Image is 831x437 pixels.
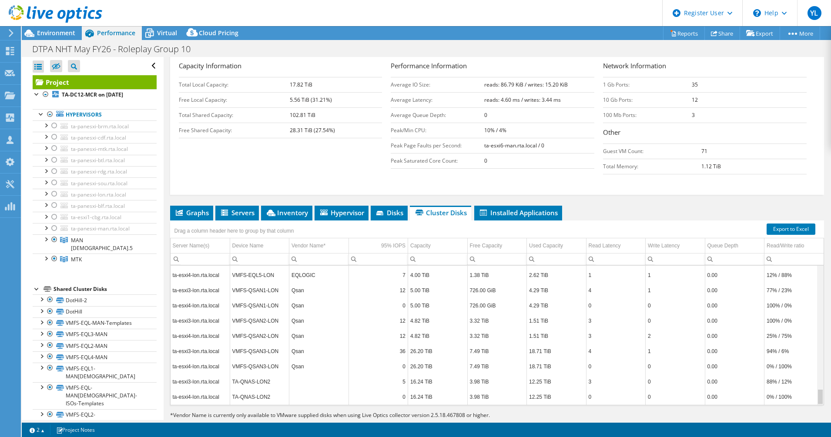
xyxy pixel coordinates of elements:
[391,153,484,168] td: Peak Saturated Core Count:
[527,298,586,313] td: Column Used Capacity, Value 4.29 TiB
[71,134,126,141] span: ta-panesxi-cdf.rta.local
[705,328,764,344] td: Column Queue Depth, Value 0.00
[467,253,527,265] td: Column Free Capacity, Filter cell
[348,298,408,313] td: Column 95% IOPS, Value 0
[171,267,230,283] td: Column Server Name(s), Value ta-esxi4-lon.rta.local
[467,328,527,344] td: Column Free Capacity, Value 3.32 TiB
[692,81,698,88] b: 35
[467,298,527,313] td: Column Free Capacity, Value 726.00 GiB
[348,238,408,254] td: 95% IOPS Column
[414,208,467,217] span: Cluster Disks
[646,359,705,374] td: Column Write Latency, Value 0
[171,238,230,254] td: Server Name(s) Column
[71,202,125,210] span: ta-panesxi-blf.rta.local
[467,389,527,404] td: Column Free Capacity, Value 3.98 TiB
[586,267,646,283] td: Column Read Latency, Value 1
[705,389,764,404] td: Column Queue Depth, Value 0.00
[527,374,586,389] td: Column Used Capacity, Value 12.25 TiB
[289,389,349,404] td: Column Vendor Name*, Value
[348,344,408,359] td: Column 95% IOPS, Value 36
[171,374,230,389] td: Column Server Name(s), Value ta-esxi3-lon.rta.local
[230,267,289,283] td: Column Device Name, Value VMFS-EQL5-LON
[179,107,290,123] td: Total Shared Capacity:
[33,409,157,428] a: VMFS-EQL2-MAN[DEMOGRAPHIC_DATA]
[171,359,230,374] td: Column Server Name(s), Value ta-esxi4-lon.rta.local
[764,238,824,254] td: Read/Write ratio Column
[33,189,157,200] a: ta-panesxi-lon.rta.local
[230,238,289,254] td: Device Name Column
[764,389,824,404] td: Column Read/Write ratio, Value 0% / 100%
[707,240,738,251] div: Queue Depth
[408,253,468,265] td: Column Capacity, Filter cell
[603,107,692,123] td: 100 Mb Ports:
[171,389,230,404] td: Column Server Name(s), Value ta-esxi4-lon.rta.local
[764,359,824,374] td: Column Read/Write ratio, Value 0% / 100%
[33,340,157,351] a: VMFS-EQL2-MAN
[780,27,820,40] a: More
[391,138,484,153] td: Peak Page Faults per Second:
[484,127,506,134] b: 10% / 4%
[705,298,764,313] td: Column Queue Depth, Value 0.00
[319,208,364,217] span: Hypervisor
[292,240,325,251] div: Vendor Name*
[33,306,157,317] a: DotHill
[484,157,487,164] b: 0
[33,200,157,211] a: ta-panesxi-blf.rta.local
[586,298,646,313] td: Column Read Latency, Value 0
[527,344,586,359] td: Column Used Capacity, Value 18.71 TiB
[467,359,527,374] td: Column Free Capacity, Value 7.49 TiB
[467,313,527,328] td: Column Free Capacity, Value 3.32 TiB
[646,267,705,283] td: Column Write Latency, Value 1
[33,89,157,100] a: TA-DC12-MCR on [DATE]
[764,313,824,328] td: Column Read/Write ratio, Value 100% / 0%
[174,208,209,217] span: Graphs
[33,109,157,120] a: Hypervisors
[646,374,705,389] td: Column Write Latency, Value 0
[171,283,230,298] td: Column Server Name(s), Value ta-esxi3-lon.rta.local
[408,359,468,374] td: Column Capacity, Value 26.20 TiB
[705,283,764,298] td: Column Queue Depth, Value 0.00
[603,127,807,139] h3: Other
[33,363,157,382] a: VMFS-EQL1-MAN[DEMOGRAPHIC_DATA]
[348,313,408,328] td: Column 95% IOPS, Value 12
[348,283,408,298] td: Column 95% IOPS, Value 12
[33,382,157,409] a: VMFS-EQL-MAN[DEMOGRAPHIC_DATA]-ISOs-Templates
[808,6,821,20] span: YL
[586,328,646,344] td: Column Read Latency, Value 3
[527,253,586,265] td: Column Used Capacity, Filter cell
[289,253,349,265] td: Column Vendor Name*, Filter cell
[646,344,705,359] td: Column Write Latency, Value 1
[470,240,503,251] div: Free Capacity
[290,81,312,88] b: 17.82 TiB
[71,123,129,130] span: ta-panesxi-brm.rta.local
[410,240,431,251] div: Capacity
[764,267,824,283] td: Column Read/Write ratio, Value 12% / 88%
[586,359,646,374] td: Column Read Latency, Value 0
[265,208,308,217] span: Inventory
[179,123,290,138] td: Free Shared Capacity:
[348,389,408,404] td: Column 95% IOPS, Value 0
[33,120,157,132] a: ta-panesxi-brm.rta.local
[289,328,349,344] td: Column Vendor Name*, Value Qsan
[289,374,349,389] td: Column Vendor Name*, Value
[589,240,621,251] div: Read Latency
[348,359,408,374] td: Column 95% IOPS, Value 0
[33,132,157,143] a: ta-panesxi-cdf.rta.local
[171,328,230,344] td: Column Server Name(s), Value ta-esxi4-lon.rta.local
[391,92,484,107] td: Average Latency:
[408,344,468,359] td: Column Capacity, Value 26.20 TiB
[646,298,705,313] td: Column Write Latency, Value 0
[157,29,177,37] span: Virtual
[199,29,238,37] span: Cloud Pricing
[71,168,127,175] span: ta-panesxi-rdg.rta.local
[527,359,586,374] td: Column Used Capacity, Value 18.71 TiB
[586,283,646,298] td: Column Read Latency, Value 4
[467,374,527,389] td: Column Free Capacity, Value 3.98 TiB
[603,61,807,73] h3: Network Information
[230,298,289,313] td: Column Device Name, Value VMFS-QSAN1-LON
[391,123,484,138] td: Peak/Min CPU:
[408,267,468,283] td: Column Capacity, Value 4.00 TiB
[408,328,468,344] td: Column Capacity, Value 4.82 TiB
[230,283,289,298] td: Column Device Name, Value VMFS-QSAN1-LON
[767,240,804,251] div: Read/Write ratio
